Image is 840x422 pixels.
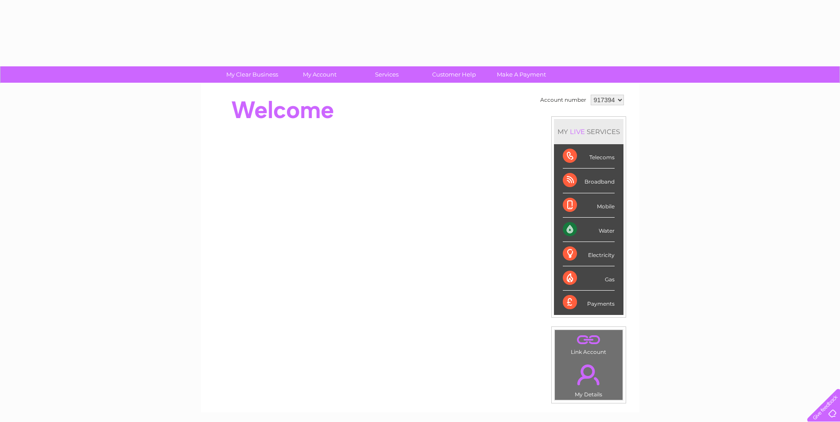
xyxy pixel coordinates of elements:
div: MY SERVICES [554,119,623,144]
td: My Details [554,357,623,400]
td: Account number [538,92,588,107]
div: Payments [563,291,615,315]
a: Customer Help [418,66,491,83]
a: . [557,332,620,348]
div: Broadband [563,169,615,193]
a: . [557,359,620,390]
a: Services [350,66,423,83]
div: Electricity [563,242,615,266]
td: Link Account [554,330,623,357]
a: My Clear Business [216,66,289,83]
div: Water [563,218,615,242]
div: Telecoms [563,144,615,169]
a: Make A Payment [485,66,558,83]
div: LIVE [568,127,587,136]
a: My Account [283,66,356,83]
div: Mobile [563,193,615,218]
div: Gas [563,266,615,291]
